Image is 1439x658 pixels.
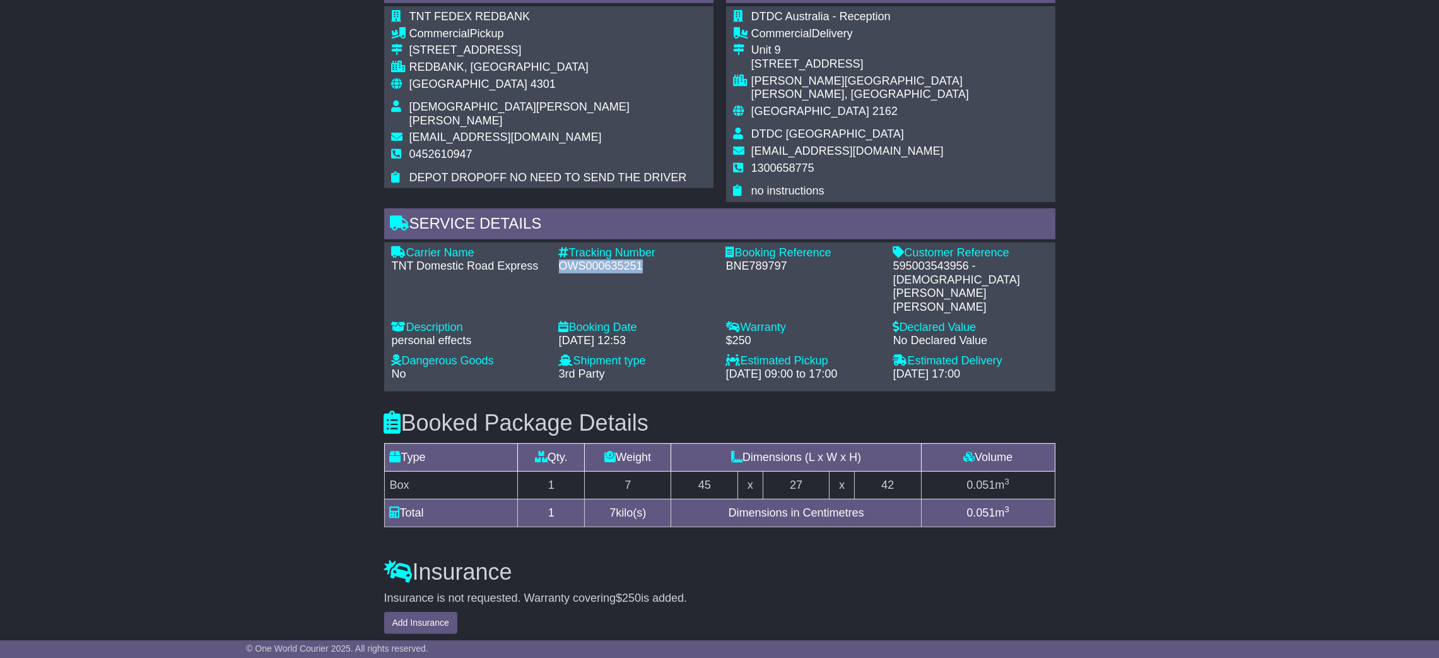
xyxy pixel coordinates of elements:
button: Add Insurance [384,612,457,634]
div: Shipment type [559,354,714,368]
span: © One World Courier 2025. All rights reserved. [246,643,428,654]
div: personal effects [392,334,546,348]
sup: 3 [1004,505,1009,514]
td: 7 [585,471,671,499]
div: 595003543956 - [DEMOGRAPHIC_DATA][PERSON_NAME] [PERSON_NAME] [893,260,1048,314]
span: [GEOGRAPHIC_DATA] [751,105,869,117]
td: kilo(s) [585,499,671,527]
td: Total [384,499,518,527]
span: [GEOGRAPHIC_DATA] [409,78,527,90]
div: Insurance is not requested. Warranty covering is added. [384,592,1055,606]
td: Dimensions in Centimetres [671,499,921,527]
div: Carrier Name [392,246,546,260]
td: Box [384,471,518,499]
div: Dangerous Goods [392,354,546,368]
div: REDBANK, [GEOGRAPHIC_DATA] [409,61,706,75]
td: x [830,471,854,499]
span: TNT FEDEX REDBANK [409,10,531,23]
div: Customer Reference [893,246,1048,260]
h3: Booked Package Details [384,410,1055,436]
span: no instructions [751,184,825,197]
div: Booking Date [559,321,714,335]
span: 0452610947 [409,148,473,160]
div: [DATE] 09:00 to 17:00 [726,368,881,381]
div: Booking Reference [726,246,881,260]
span: Commercial [409,27,470,40]
td: 1 [518,471,585,499]
div: Estimated Delivery [893,354,1048,368]
div: $250 [726,334,881,348]
div: Pickup [409,27,706,41]
span: 3rd Party [559,368,605,380]
span: 0.051 [966,506,995,519]
div: Unit 9 [751,44,1048,57]
td: m [921,471,1055,499]
td: Weight [585,443,671,471]
div: [PERSON_NAME][GEOGRAPHIC_DATA][PERSON_NAME], [GEOGRAPHIC_DATA] [751,75,1048,102]
div: Service Details [384,208,1055,242]
td: Volume [921,443,1055,471]
span: [DEMOGRAPHIC_DATA][PERSON_NAME] [PERSON_NAME] [409,100,630,127]
div: [STREET_ADDRESS] [751,57,1048,71]
span: DEPOT DROPOFF NO NEED TO SEND THE DRIVER [409,171,687,184]
div: Description [392,321,546,335]
h3: Insurance [384,559,1055,585]
div: Delivery [751,27,1048,41]
div: [DATE] 17:00 [893,368,1048,381]
div: [STREET_ADDRESS] [409,44,706,57]
div: Declared Value [893,321,1048,335]
td: x [738,471,763,499]
td: Dimensions (L x W x H) [671,443,921,471]
td: m [921,499,1055,527]
span: DTDC [GEOGRAPHIC_DATA] [751,128,904,140]
span: No [392,368,406,380]
span: Commercial [751,27,812,40]
div: Warranty [726,321,881,335]
td: 45 [671,471,738,499]
td: Type [384,443,518,471]
td: 1 [518,499,585,527]
td: 42 [854,471,921,499]
td: 27 [763,471,830,499]
td: Qty. [518,443,585,471]
span: 7 [609,506,616,519]
div: BNE789797 [726,260,881,273]
span: 4301 [531,78,556,90]
span: [EMAIL_ADDRESS][DOMAIN_NAME] [409,131,602,143]
span: 2162 [872,105,898,117]
span: [EMAIL_ADDRESS][DOMAIN_NAME] [751,145,944,157]
div: OWS000635251 [559,260,714,273]
div: Estimated Pickup [726,354,881,368]
div: No Declared Value [893,334,1048,348]
div: TNT Domestic Road Express [392,260,546,273]
span: $250 [616,592,641,604]
div: [DATE] 12:53 [559,334,714,348]
span: 1300658775 [751,162,814,174]
div: Tracking Number [559,246,714,260]
span: 0.051 [966,479,995,491]
span: DTDC Australia - Reception [751,10,891,23]
sup: 3 [1004,477,1009,486]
